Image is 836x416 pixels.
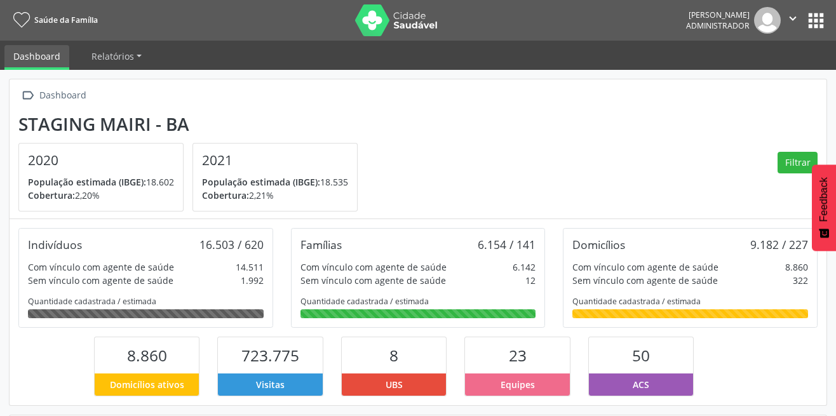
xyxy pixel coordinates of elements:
[793,274,808,287] div: 322
[818,177,830,222] span: Feedback
[202,175,348,189] p: 18.535
[37,86,88,105] div: Dashboard
[34,15,98,25] span: Saúde da Família
[110,378,184,391] span: Domicílios ativos
[513,260,536,274] div: 6.142
[18,86,88,105] a:  Dashboard
[805,10,827,32] button: apps
[241,274,264,287] div: 1.992
[632,345,650,366] span: 50
[300,296,536,307] div: Quantidade cadastrada / estimada
[389,345,398,366] span: 8
[202,189,249,201] span: Cobertura:
[28,274,173,287] div: Sem vínculo com agente de saúde
[28,152,174,168] h4: 2020
[300,274,446,287] div: Sem vínculo com agente de saúde
[509,345,527,366] span: 23
[754,7,781,34] img: img
[786,11,800,25] i: 
[202,152,348,168] h4: 2021
[778,152,818,173] button: Filtrar
[127,345,167,366] span: 8.860
[9,10,98,30] a: Saúde da Família
[28,189,75,201] span: Cobertura:
[202,189,348,202] p: 2,21%
[28,176,146,188] span: População estimada (IBGE):
[750,238,808,252] div: 9.182 / 227
[686,10,750,20] div: [PERSON_NAME]
[501,378,535,391] span: Equipes
[199,238,264,252] div: 16.503 / 620
[525,274,536,287] div: 12
[91,50,134,62] span: Relatórios
[28,189,174,202] p: 2,20%
[236,260,264,274] div: 14.511
[28,238,82,252] div: Indivíduos
[28,296,264,307] div: Quantidade cadastrada / estimada
[386,378,403,391] span: UBS
[572,274,718,287] div: Sem vínculo com agente de saúde
[812,164,836,251] button: Feedback - Mostrar pesquisa
[572,296,808,307] div: Quantidade cadastrada / estimada
[785,260,808,274] div: 8.860
[28,175,174,189] p: 18.602
[256,378,285,391] span: Visitas
[18,86,37,105] i: 
[572,260,718,274] div: Com vínculo com agente de saúde
[83,45,151,67] a: Relatórios
[781,7,805,34] button: 
[572,238,625,252] div: Domicílios
[478,238,536,252] div: 6.154 / 141
[300,238,342,252] div: Famílias
[4,45,69,70] a: Dashboard
[28,260,174,274] div: Com vínculo com agente de saúde
[686,20,750,31] span: Administrador
[18,114,367,135] div: Staging Mairi - BA
[202,176,320,188] span: População estimada (IBGE):
[300,260,447,274] div: Com vínculo com agente de saúde
[241,345,299,366] span: 723.775
[633,378,649,391] span: ACS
